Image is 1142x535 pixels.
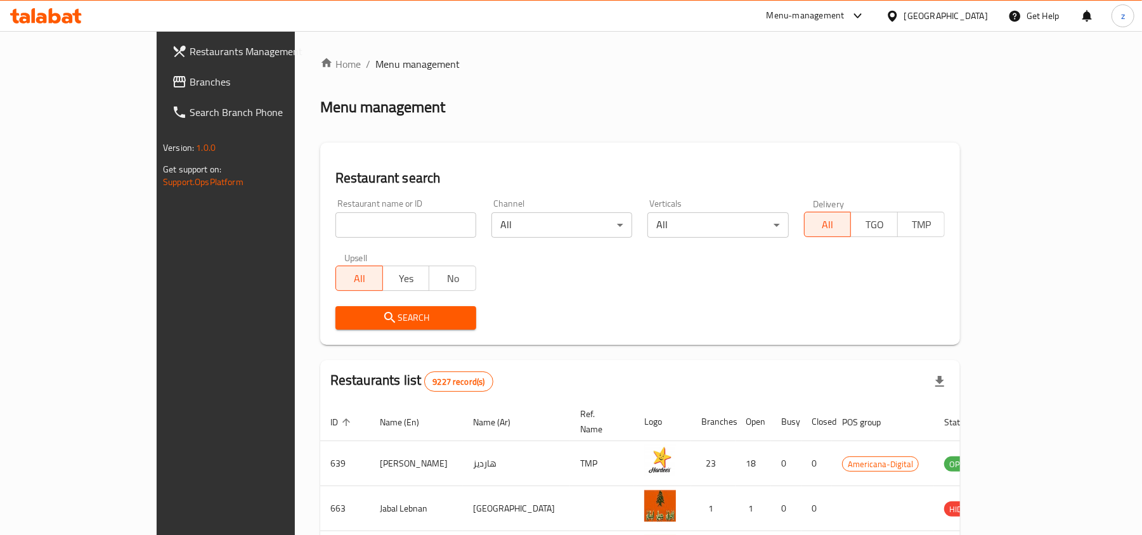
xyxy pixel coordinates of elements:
button: TGO [850,212,898,237]
label: Upsell [344,253,368,262]
th: Branches [691,403,736,441]
div: Total records count [424,371,493,392]
td: 0 [801,441,832,486]
h2: Menu management [320,97,445,117]
span: Status [944,415,985,430]
button: Search [335,306,476,330]
td: Jabal Lebnan [370,486,463,531]
span: 1.0.0 [196,139,216,156]
span: All [810,216,847,234]
h2: Restaurant search [335,169,945,188]
nav: breadcrumb [320,56,960,72]
td: 0 [801,486,832,531]
button: TMP [897,212,945,237]
a: Branches [162,67,347,97]
span: No [434,269,471,288]
td: 0 [771,486,801,531]
li: / [366,56,370,72]
span: TMP [903,216,940,234]
td: 23 [691,441,736,486]
th: Busy [771,403,801,441]
button: Yes [382,266,430,291]
span: TGO [856,216,893,234]
a: Search Branch Phone [162,97,347,127]
span: Americana-Digital [843,457,918,472]
button: All [804,212,852,237]
img: Hardee's [644,445,676,477]
span: Search Branch Phone [190,105,337,120]
h2: Restaurants list [330,371,493,392]
span: ID [330,415,354,430]
span: Yes [388,269,425,288]
span: Restaurants Management [190,44,337,59]
td: TMP [570,441,634,486]
td: 1 [691,486,736,531]
span: Version: [163,139,194,156]
span: Branches [190,74,337,89]
input: Search for restaurant name or ID.. [335,212,476,238]
span: z [1121,9,1125,23]
button: All [335,266,383,291]
td: 0 [771,441,801,486]
span: Name (Ar) [473,415,527,430]
span: All [341,269,378,288]
a: Restaurants Management [162,36,347,67]
div: All [647,212,788,238]
span: OPEN [944,457,975,472]
label: Delivery [813,199,845,208]
div: [GEOGRAPHIC_DATA] [904,9,988,23]
span: Search [346,310,466,326]
span: Menu management [375,56,460,72]
th: Open [736,403,771,441]
span: Name (En) [380,415,436,430]
th: Closed [801,403,832,441]
div: All [491,212,632,238]
div: Export file [925,366,955,397]
button: No [429,266,476,291]
span: Get support on: [163,161,221,177]
td: 1 [736,486,771,531]
span: 9227 record(s) [425,376,492,388]
span: HIDDEN [944,502,982,517]
span: POS group [842,415,897,430]
td: [PERSON_NAME] [370,441,463,486]
td: [GEOGRAPHIC_DATA] [463,486,570,531]
td: هارديز [463,441,570,486]
a: Support.OpsPlatform [163,174,243,190]
div: Menu-management [767,8,845,23]
th: Logo [634,403,691,441]
img: Jabal Lebnan [644,490,676,522]
span: Ref. Name [580,406,619,437]
td: 18 [736,441,771,486]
